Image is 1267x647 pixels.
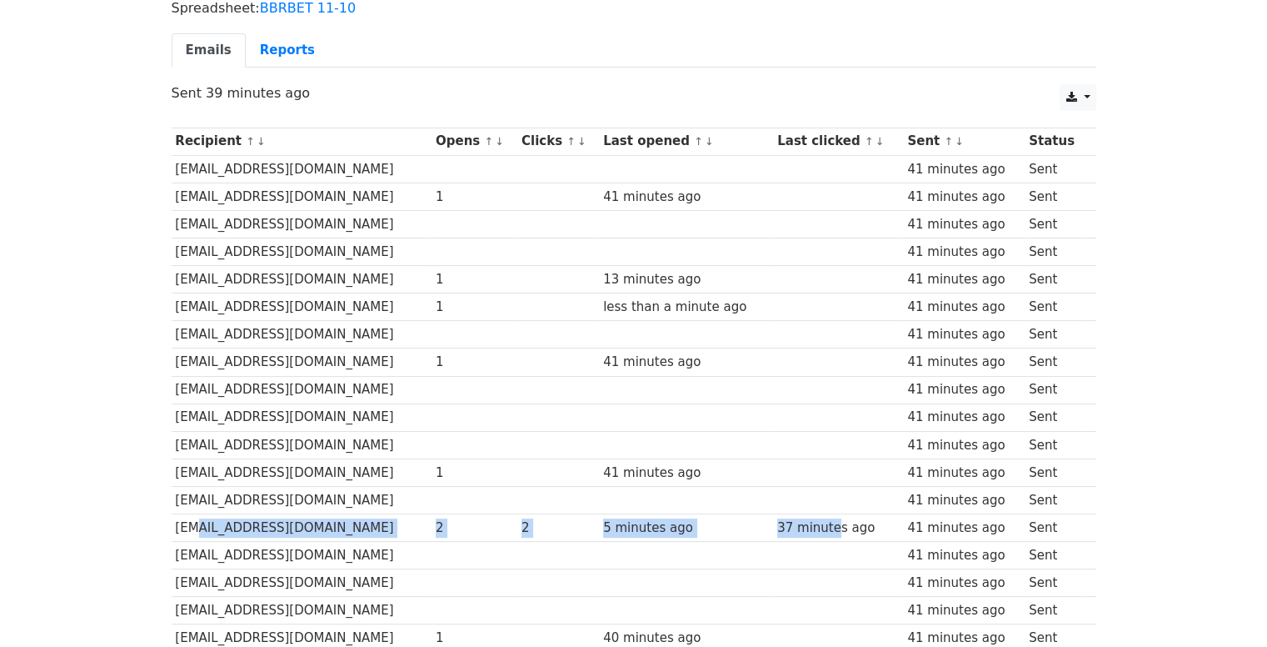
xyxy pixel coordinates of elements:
[436,188,513,207] div: 1
[773,128,903,155] th: Last clicked
[172,569,432,597] td: [EMAIL_ADDRESS][DOMAIN_NAME]
[907,215,1020,234] div: 41 minutes ago
[944,135,953,148] a: ↑
[1025,404,1086,431] td: Sent
[1025,155,1086,183] td: Sent
[907,298,1020,317] div: 41 minutes ago
[1025,349,1086,376] td: Sent
[521,519,596,538] div: 2
[172,293,432,321] td: [EMAIL_ADDRESS][DOMAIN_NAME]
[907,436,1020,455] div: 41 minutes ago
[1025,486,1086,514] td: Sent
[907,380,1020,399] div: 41 minutes ago
[172,486,432,514] td: [EMAIL_ADDRESS][DOMAIN_NAME]
[907,546,1020,565] div: 41 minutes ago
[484,135,493,148] a: ↑
[431,128,517,155] th: Opens
[172,431,432,459] td: [EMAIL_ADDRESS][DOMAIN_NAME]
[172,266,432,293] td: [EMAIL_ADDRESS][DOMAIN_NAME]
[907,325,1020,344] div: 41 minutes ago
[436,464,513,483] div: 1
[436,270,513,289] div: 1
[436,353,513,372] div: 1
[907,601,1020,620] div: 41 minutes ago
[903,128,1025,155] th: Sent
[1025,459,1086,486] td: Sent
[907,353,1020,372] div: 41 minutes ago
[907,574,1020,593] div: 41 minutes ago
[1025,542,1086,569] td: Sent
[1025,514,1086,542] td: Sent
[172,514,432,542] td: [EMAIL_ADDRESS][DOMAIN_NAME]
[1025,376,1086,404] td: Sent
[172,183,432,210] td: [EMAIL_ADDRESS][DOMAIN_NAME]
[865,135,874,148] a: ↑
[436,298,513,317] div: 1
[566,135,576,148] a: ↑
[172,128,432,155] th: Recipient
[1025,569,1086,597] td: Sent
[172,33,246,68] a: Emails
[907,519,1020,538] div: 41 minutes ago
[907,270,1020,289] div: 41 minutes ago
[777,519,900,538] div: 37 minutes ago
[517,128,599,155] th: Clicks
[705,135,714,148] a: ↓
[1025,293,1086,321] td: Sent
[1025,128,1086,155] th: Status
[1025,266,1086,293] td: Sent
[1025,597,1086,624] td: Sent
[907,408,1020,427] div: 41 minutes ago
[603,298,769,317] div: less than a minute ago
[603,270,769,289] div: 13 minutes ago
[172,238,432,266] td: [EMAIL_ADDRESS][DOMAIN_NAME]
[172,376,432,404] td: [EMAIL_ADDRESS][DOMAIN_NAME]
[599,128,773,155] th: Last opened
[577,135,586,148] a: ↓
[172,321,432,349] td: [EMAIL_ADDRESS][DOMAIN_NAME]
[603,353,769,372] div: 41 minutes ago
[1025,431,1086,459] td: Sent
[1025,321,1086,349] td: Sent
[436,519,513,538] div: 2
[172,84,1096,102] p: Sent 39 minutes ago
[907,243,1020,262] div: 41 minutes ago
[172,597,432,624] td: [EMAIL_ADDRESS][DOMAIN_NAME]
[172,155,432,183] td: [EMAIL_ADDRESS][DOMAIN_NAME]
[246,135,255,148] a: ↑
[875,135,885,148] a: ↓
[907,491,1020,510] div: 41 minutes ago
[246,33,329,68] a: Reports
[603,519,769,538] div: 5 minutes ago
[603,188,769,207] div: 41 minutes ago
[1025,238,1086,266] td: Sent
[172,210,432,238] td: [EMAIL_ADDRESS][DOMAIN_NAME]
[907,464,1020,483] div: 41 minutes ago
[172,349,432,376] td: [EMAIL_ADDRESS][DOMAIN_NAME]
[1025,183,1086,210] td: Sent
[1025,210,1086,238] td: Sent
[172,542,432,569] td: [EMAIL_ADDRESS][DOMAIN_NAME]
[1184,567,1267,647] iframe: Chat Widget
[694,135,703,148] a: ↑
[907,160,1020,179] div: 41 minutes ago
[955,135,964,148] a: ↓
[172,404,432,431] td: [EMAIL_ADDRESS][DOMAIN_NAME]
[907,188,1020,207] div: 41 minutes ago
[257,135,266,148] a: ↓
[495,135,504,148] a: ↓
[172,459,432,486] td: [EMAIL_ADDRESS][DOMAIN_NAME]
[603,464,769,483] div: 41 minutes ago
[1184,567,1267,647] div: Widget de chat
